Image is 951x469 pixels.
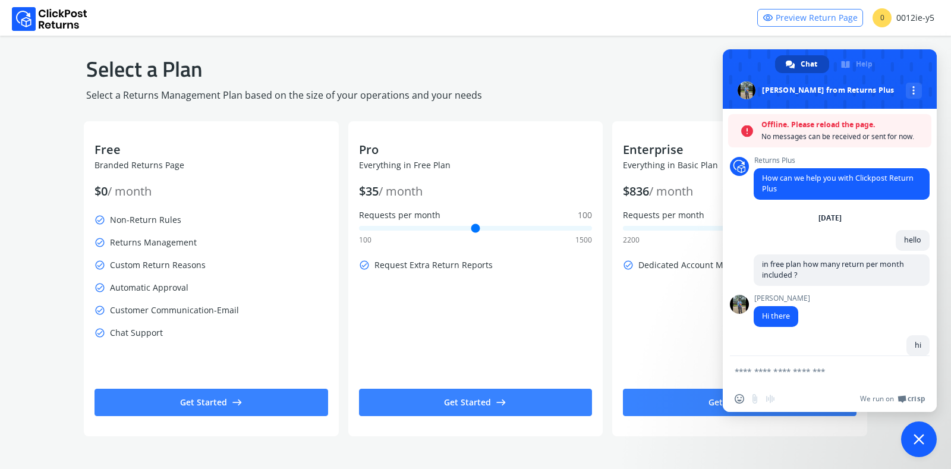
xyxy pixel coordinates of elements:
[359,389,592,416] button: Get Startedeast
[754,156,930,165] span: Returns Plus
[95,302,105,319] span: check_circle
[95,257,328,273] p: Custom Return Reasons
[623,257,634,273] span: check_circle
[775,55,829,73] div: Chat
[623,389,856,416] button: Get Startedeast
[873,8,892,27] span: 0
[818,215,842,222] div: [DATE]
[86,55,864,83] h1: Select a Plan
[95,325,328,341] p: Chat Support
[761,131,925,143] span: No messages can be received or sent for now.
[904,235,921,245] span: hello
[763,10,773,26] span: visibility
[623,183,856,200] p: $ 836
[359,159,592,171] p: Everything in Free Plan
[762,311,790,321] span: Hi there
[575,235,592,245] span: 1500
[496,394,506,411] span: east
[359,209,592,221] label: Requests per month
[623,141,856,158] p: Enterprise
[761,119,925,131] span: Offline. Please reload the page.
[95,141,328,158] p: Free
[95,234,328,251] p: Returns Management
[762,259,904,280] span: in free plan how many return per month included ?
[232,394,243,411] span: east
[757,9,863,27] a: visibilityPreview Return Page
[95,279,328,296] p: Automatic Approval
[735,366,899,377] textarea: Compose your message...
[906,83,922,99] div: More channels
[762,173,914,194] span: How can we help you with Clickpost Return Plus
[95,234,105,251] span: check_circle
[95,212,328,228] p: Non-Return Rules
[915,340,921,350] span: hi
[623,159,856,171] p: Everything in Basic Plan
[95,183,328,200] p: $ 0
[95,257,105,273] span: check_circle
[86,88,864,102] p: Select a Returns Management Plan based on the size of your operations and your needs
[801,55,817,73] span: Chat
[649,183,693,199] span: / month
[623,209,856,221] label: Requests per month
[359,141,592,158] p: Pro
[95,325,105,341] span: check_circle
[12,7,87,31] img: Logo
[359,183,592,200] p: $ 35
[901,421,937,457] div: Close chat
[860,394,925,404] a: We run onCrisp
[623,257,856,273] p: Dedicated Account Manager
[95,389,328,416] button: Get Startedeast
[95,279,105,296] span: check_circle
[359,257,370,273] span: check_circle
[754,294,810,303] span: [PERSON_NAME]
[860,394,894,404] span: We run on
[735,394,744,404] span: Insert an emoji
[623,235,640,245] span: 2200
[359,235,371,245] span: 100
[908,394,925,404] span: Crisp
[95,212,105,228] span: check_circle
[873,8,934,27] div: 0012ie-y5
[359,257,592,273] p: Request Extra Return Reports
[95,159,328,171] p: Branded Returns Page
[108,183,152,199] span: / month
[578,209,592,221] span: 100
[379,183,423,199] span: / month
[95,302,328,319] p: Customer Communication-Email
